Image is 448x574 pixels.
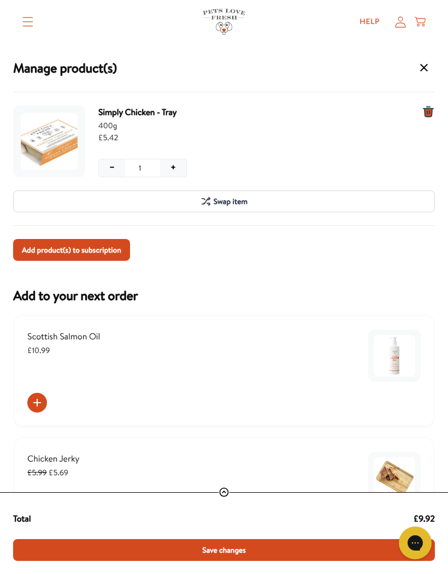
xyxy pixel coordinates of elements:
a: Help [351,11,388,33]
span: Scottish Salmon Oil [27,331,100,343]
span: Add product(s) to subscription [22,244,121,256]
iframe: Gorgias live chat messenger [393,523,437,563]
h3: Manage product(s) [13,59,117,76]
span: 400g [98,119,415,131]
span: £9.92 [414,512,435,526]
img: Chicken Jerky [374,457,415,499]
button: Add product(s) to subscription [13,239,130,261]
span: £10.99 [27,344,100,356]
span: Chicken Jerky [27,453,80,465]
span: Save changes [202,544,246,556]
span: Simply Chicken - Tray [98,105,415,119]
summary: Translation missing: en.sections.header.menu [14,8,42,35]
button: Increase quantity [160,159,186,177]
div: 1 units for Simply Chicken - Tray, 400g [13,92,435,226]
h3: Add to your next order [13,287,435,303]
button: Swap item [13,190,435,212]
span: £5.69 [27,467,80,479]
span: £5.42 [98,131,415,143]
img: Pets Love Fresh [203,9,245,34]
span: Total [13,512,31,526]
s: £5.99 [27,467,47,478]
span: 1 [139,162,142,174]
div: Adjust quantity of item [98,159,187,177]
button: Add order to subscription [27,393,47,412]
img: Scottish Salmon Oil [374,335,415,376]
button: Save changes [13,539,435,561]
img: Simply Chicken - Tray, 400g [21,113,78,170]
button: Decrease quantity [99,159,125,177]
span: Swap item [214,195,247,207]
div: View full receipt details [13,487,435,498]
